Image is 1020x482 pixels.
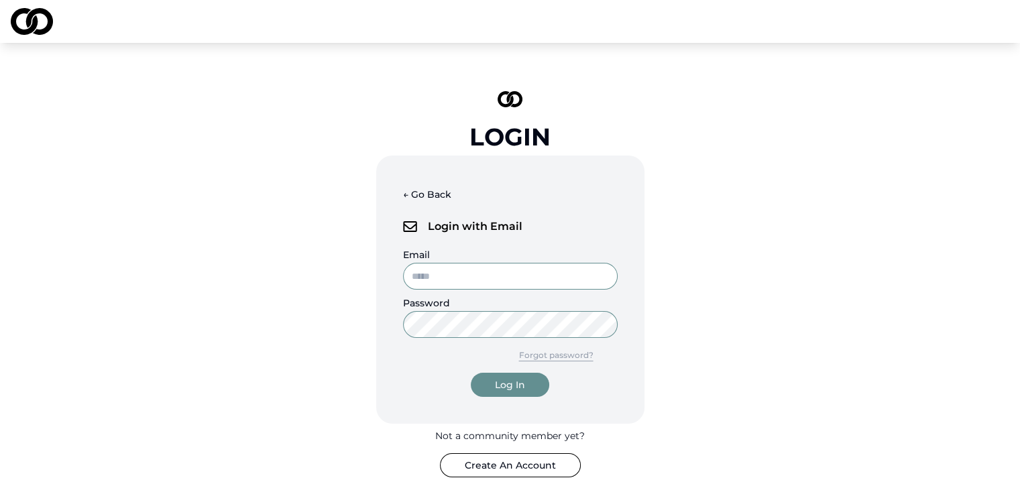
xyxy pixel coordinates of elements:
button: Log In [471,373,549,397]
img: logo [11,8,53,35]
button: Create An Account [440,453,581,477]
div: Log In [495,378,525,391]
button: Forgot password? [495,343,618,367]
label: Password [403,297,450,309]
label: Email [403,249,430,261]
button: ← Go Back [403,182,451,206]
div: Login [469,123,551,150]
div: Login with Email [403,212,618,241]
img: logo [498,91,523,107]
div: Not a community member yet? [435,429,585,442]
img: logo [403,221,417,232]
